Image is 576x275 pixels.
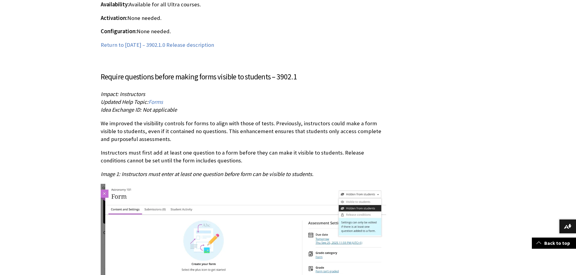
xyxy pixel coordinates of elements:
[101,1,386,8] p: Available for all Ultra courses.
[101,14,127,21] span: Activation:
[148,98,163,105] span: Forms
[101,91,145,98] span: Impact: Instructors
[532,238,576,249] a: Back to top
[101,72,297,82] span: Require questions before making forms visible to students – 3902.1
[101,27,386,35] p: None needed.
[101,106,177,113] span: Idea Exchange ID: Not applicable
[101,171,314,177] span: Image 1: Instructors must enter at least one question before form can be visible to students.
[101,98,148,105] span: Updated Help Topic:
[101,41,214,49] a: Return to [DATE] – 3902.1.0 Release description
[101,120,386,143] p: We improved the visibility controls for forms to align with those of tests. Previously, instructo...
[101,1,129,8] span: Availability:
[101,14,386,22] p: None needed.
[101,28,137,35] span: Configuration:
[101,149,386,165] p: Instructors must first add at least one question to a form before they can make it visible to stu...
[148,98,163,106] a: Forms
